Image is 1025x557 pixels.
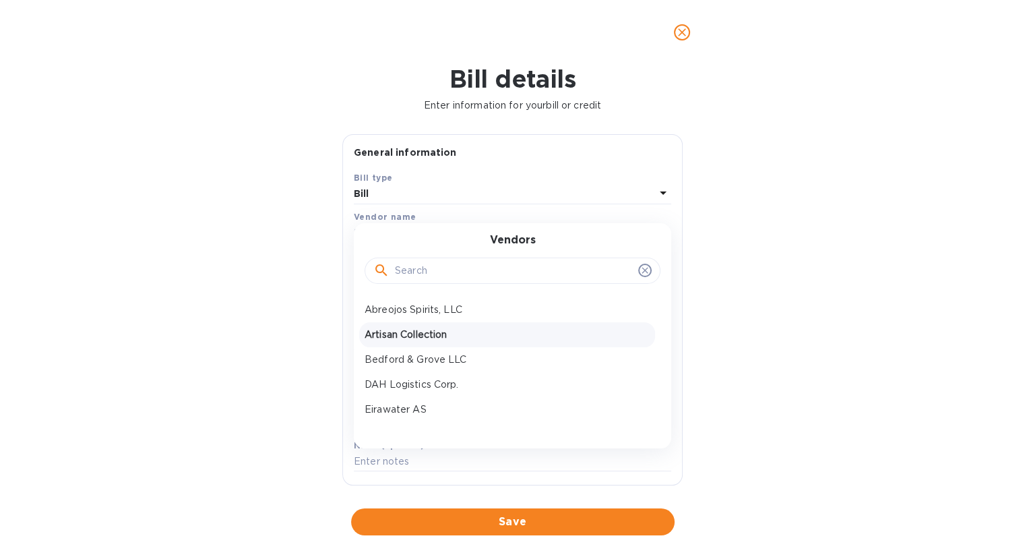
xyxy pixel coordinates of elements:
[666,16,698,49] button: close
[365,353,650,367] p: Bedford & Grove LLC
[354,173,393,183] b: Bill type
[354,212,416,222] b: Vendor name
[362,514,664,530] span: Save
[354,147,457,158] b: General information
[365,303,650,317] p: Abreojos Spirits, LLC
[354,452,671,472] input: Enter notes
[490,234,536,247] h3: Vendors
[351,508,675,535] button: Save
[354,226,448,240] p: Select vendor name
[354,442,425,450] label: Notes (optional)
[395,261,633,281] input: Search
[365,378,650,392] p: DAH Logistics Corp.
[11,65,1014,93] h1: Bill details
[365,328,650,342] p: Artisan Collection
[365,403,650,417] p: Eirawater AS
[354,188,369,199] b: Bill
[11,98,1014,113] p: Enter information for your bill or credit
